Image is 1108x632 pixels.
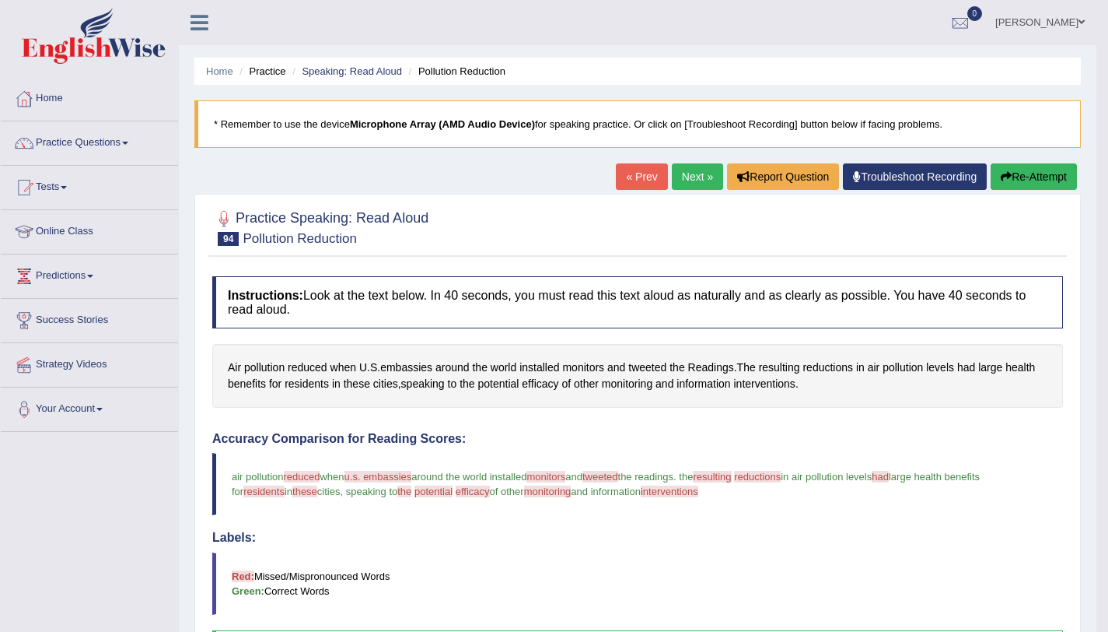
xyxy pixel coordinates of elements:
[733,376,795,392] span: Click to see word definition
[759,360,800,376] span: Click to see word definition
[582,471,618,483] span: tweeted
[1,388,178,427] a: Your Account
[616,163,667,190] a: « Prev
[734,471,781,483] span: reductions
[332,376,341,392] span: Click to see word definition
[380,360,432,376] span: Click to see word definition
[978,360,1002,376] span: Click to see word definition
[288,360,327,376] span: Click to see word definition
[401,376,445,392] span: Click to see word definition
[373,376,398,392] span: Click to see word definition
[284,471,320,483] span: reduced
[1,255,178,293] a: Predictions
[571,486,641,497] span: and information
[672,163,723,190] a: Next »
[669,360,684,376] span: Click to see word definition
[292,486,317,497] span: these
[212,344,1063,407] div: . . . , .
[344,376,370,392] span: Click to see word definition
[1,343,178,382] a: Strategy Videos
[243,231,356,246] small: Pollution Reduction
[926,360,954,376] span: Click to see word definition
[673,471,676,483] span: .
[414,486,453,497] span: potential
[206,65,233,77] a: Home
[737,360,756,376] span: Click to see word definition
[460,376,474,392] span: Click to see word definition
[228,289,303,302] b: Instructions:
[679,471,693,483] span: the
[957,360,975,376] span: Click to see word definition
[232,585,264,597] b: Green:
[618,471,674,483] span: the readings
[269,376,281,392] span: Click to see word definition
[1,166,178,205] a: Tests
[448,376,457,392] span: Click to see word definition
[405,64,505,79] li: Pollution Reduction
[228,360,241,376] span: Click to see word definition
[727,163,839,190] button: Report Question
[330,360,356,376] span: Click to see word definition
[602,376,652,392] span: Click to see word definition
[346,486,398,497] span: speaking to
[411,471,526,483] span: around the world installed
[1,77,178,116] a: Home
[218,232,239,246] span: 94
[883,360,923,376] span: Click to see word definition
[967,6,983,21] span: 0
[435,360,470,376] span: Click to see word definition
[1,299,178,338] a: Success Stories
[340,486,343,497] span: ,
[843,163,987,190] a: Troubleshoot Recording
[359,360,367,376] span: Click to see word definition
[519,360,559,376] span: Click to see word definition
[655,376,673,392] span: Click to see word definition
[212,553,1063,615] blockquote: Missed/Mispronounced Words Correct Words
[194,100,1081,148] blockquote: * Remember to use the device for speaking practice. Or click on [Troubleshoot Recording] button b...
[802,360,853,376] span: Click to see word definition
[302,65,402,77] a: Speaking: Read Aloud
[607,360,625,376] span: Click to see word definition
[232,471,284,483] span: air pollution
[641,486,698,497] span: interventions
[565,471,582,483] span: and
[1,210,178,249] a: Online Class
[456,486,490,497] span: efficacy
[574,376,599,392] span: Click to see word definition
[991,163,1077,190] button: Re-Attempt
[856,360,865,376] span: Click to see word definition
[477,376,519,392] span: Click to see word definition
[236,64,285,79] li: Practice
[370,360,377,376] span: Click to see word definition
[212,207,428,246] h2: Practice Speaking: Read Aloud
[212,432,1063,446] h4: Accuracy Comparison for Reading Scores:
[244,360,285,376] span: Click to see word definition
[212,276,1063,328] h4: Look at the text below. In 40 seconds, you must read this text aloud as naturally and as clearly ...
[628,360,666,376] span: Click to see word definition
[320,471,344,483] span: when
[1005,360,1035,376] span: Click to see word definition
[472,360,487,376] span: Click to see word definition
[232,571,254,582] b: Red:
[491,360,516,376] span: Click to see word definition
[228,376,266,392] span: Click to see word definition
[872,471,889,483] span: had
[350,118,535,130] b: Microphone Array (AMD Audio Device)
[676,376,730,392] span: Click to see word definition
[693,471,731,483] span: resulting
[317,486,341,497] span: cities
[868,360,880,376] span: Click to see word definition
[562,360,604,376] span: Click to see word definition
[561,376,571,392] span: Click to see word definition
[522,376,558,392] span: Click to see word definition
[344,471,412,483] span: u.s. embassies
[526,471,565,483] span: monitors
[212,531,1063,545] h4: Labels:
[1,121,178,160] a: Practice Questions
[397,486,411,497] span: the
[688,360,734,376] span: Click to see word definition
[524,486,571,497] span: monitoring
[285,376,329,392] span: Click to see word definition
[490,486,524,497] span: of other
[243,486,285,497] span: residents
